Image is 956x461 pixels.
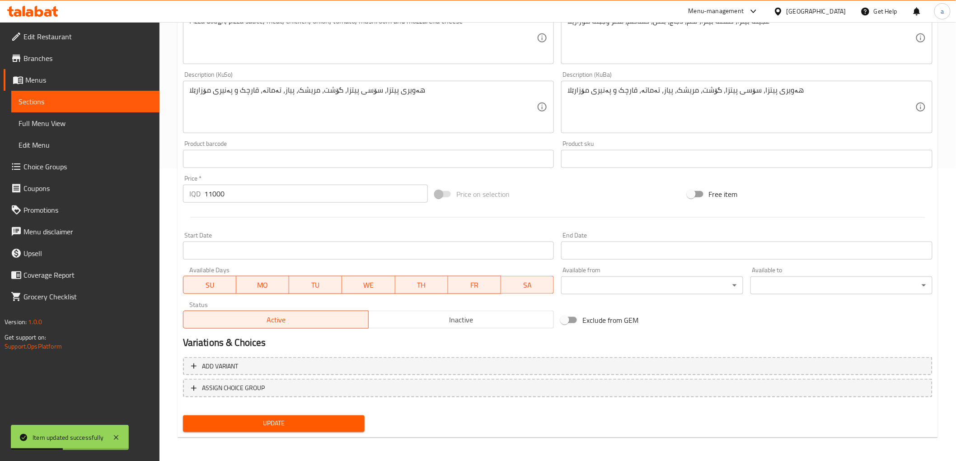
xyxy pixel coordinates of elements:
[456,189,510,200] span: Price on selection
[4,156,159,177] a: Choice Groups
[4,199,159,221] a: Promotions
[395,276,448,294] button: TH
[33,433,103,442] div: Item updated successfully
[190,418,358,429] span: Update
[183,379,933,397] button: ASSIGN CHOICE GROUP
[372,313,550,326] span: Inactive
[189,86,537,129] textarea: هەویری پیتزا، سۆسی پیتزا، گۆشت، مریشک، پیاز، تەماتە، قارچک و پەنیری مۆزارێلا
[4,177,159,199] a: Coupons
[183,336,933,349] h2: Variations & Choices
[19,118,152,129] span: Full Menu View
[23,226,152,237] span: Menu disclaimer
[183,276,236,294] button: SU
[4,286,159,307] a: Grocery Checklist
[709,189,738,200] span: Free item
[183,415,365,432] button: Update
[4,26,159,47] a: Edit Restaurant
[23,205,152,215] span: Promotions
[342,276,395,294] button: WE
[750,276,933,294] div: ​
[202,382,265,394] span: ASSIGN CHOICE GROUP
[25,75,152,85] span: Menus
[293,279,338,292] span: TU
[19,140,152,150] span: Edit Menu
[368,311,554,329] button: Inactive
[346,279,391,292] span: WE
[11,134,159,156] a: Edit Menu
[5,340,62,352] a: Support.OpsPlatform
[23,291,152,302] span: Grocery Checklist
[289,276,342,294] button: TU
[4,242,159,264] a: Upsell
[399,279,445,292] span: TH
[452,279,497,292] span: FR
[561,150,933,168] input: Please enter product sku
[23,183,152,194] span: Coupons
[183,357,933,376] button: Add variant
[787,6,846,16] div: [GEOGRAPHIC_DATA]
[236,276,289,294] button: MO
[505,279,550,292] span: SA
[23,248,152,259] span: Upsell
[204,185,428,203] input: Please enter price
[941,6,944,16] span: a
[240,279,286,292] span: MO
[11,91,159,112] a: Sections
[202,361,239,372] span: Add variant
[187,279,233,292] span: SU
[567,17,915,60] textarea: عجينة بيتزا، صلصة بيتزا، لحم، دجاج، بصل، طماطم، فطر وجبنة موزاريلا
[567,86,915,129] textarea: هەویری پیتزا، سۆسی پیتزا، گۆشت، مریشک، پیاز، تەماتە، قارچک و پەنیری مۆزارێلا
[183,150,554,168] input: Please enter product barcode
[23,53,152,64] span: Branches
[28,316,42,328] span: 1.0.0
[23,161,152,172] span: Choice Groups
[501,276,554,294] button: SA
[5,316,27,328] span: Version:
[19,96,152,107] span: Sections
[187,313,365,326] span: Active
[5,331,46,343] span: Get support on:
[183,311,369,329] button: Active
[448,276,501,294] button: FR
[689,6,744,17] div: Menu-management
[4,69,159,91] a: Menus
[23,270,152,280] span: Coverage Report
[4,264,159,286] a: Coverage Report
[4,47,159,69] a: Branches
[11,112,159,134] a: Full Menu View
[23,31,152,42] span: Edit Restaurant
[561,276,743,294] div: ​
[189,188,201,199] p: IQD
[582,315,638,326] span: Exclude from GEM
[4,221,159,242] a: Menu disclaimer
[189,17,537,60] textarea: Pizza dough, pizza sauce, meat, chicken, onion, tomato, mushroom and mozzarella cheese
